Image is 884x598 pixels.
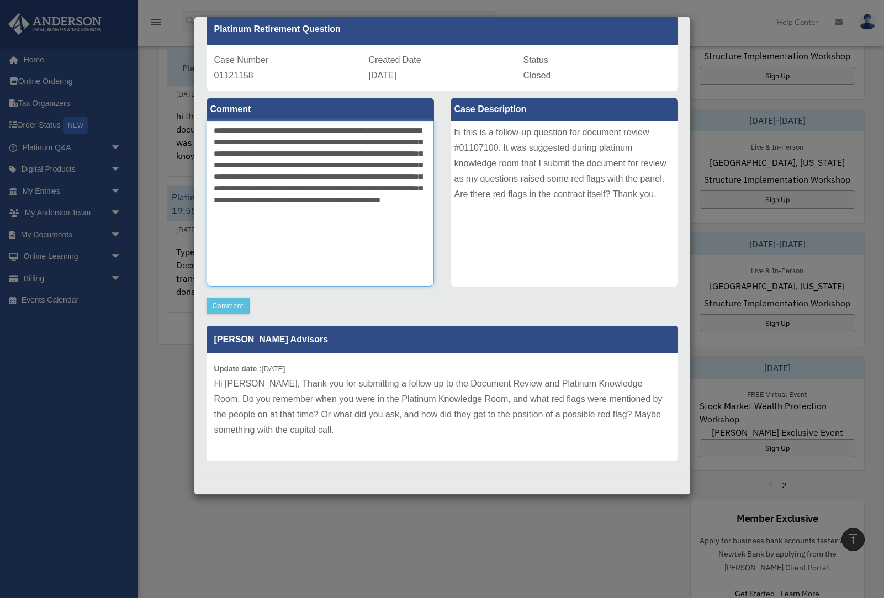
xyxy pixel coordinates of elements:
span: Status [523,55,548,65]
small: [DATE] [214,364,285,373]
span: 01121158 [214,71,253,80]
button: Comment [207,298,250,314]
span: Case Number [214,55,269,65]
span: Closed [523,71,551,80]
span: [DATE] [369,71,396,80]
label: Case Description [451,98,678,121]
p: [PERSON_NAME] Advisors [207,326,678,353]
b: Update date : [214,364,262,373]
span: Created Date [369,55,421,65]
div: hi this is a follow-up question for document review #01107100. It was suggested during platinum k... [451,121,678,287]
div: Platinum Retirement Question [207,14,678,45]
p: Hi [PERSON_NAME], Thank you for submitting a follow up to the Document Review and Platinum Knowle... [214,376,670,438]
label: Comment [207,98,434,121]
